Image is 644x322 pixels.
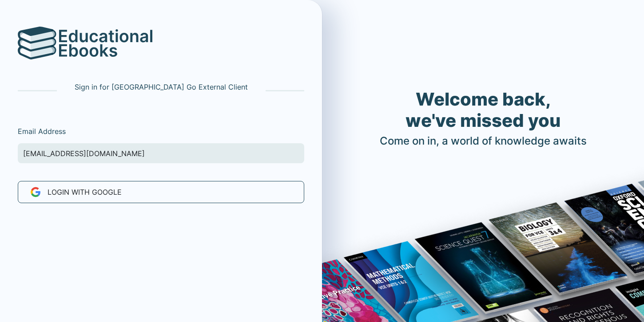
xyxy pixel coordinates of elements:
[18,181,304,203] button: LOGIN WITH Google
[59,29,152,57] img: logo-text.svg
[380,89,587,131] h1: Welcome back, we've missed you
[24,187,41,197] img: new-google-favicon.svg
[18,27,57,59] img: logo.svg
[18,126,66,137] label: Email Address
[48,187,122,197] span: LOGIN WITH Google
[75,82,248,92] p: Sign in for [GEOGRAPHIC_DATA] Go External Client
[380,135,587,148] h4: Come on in, a world of knowledge awaits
